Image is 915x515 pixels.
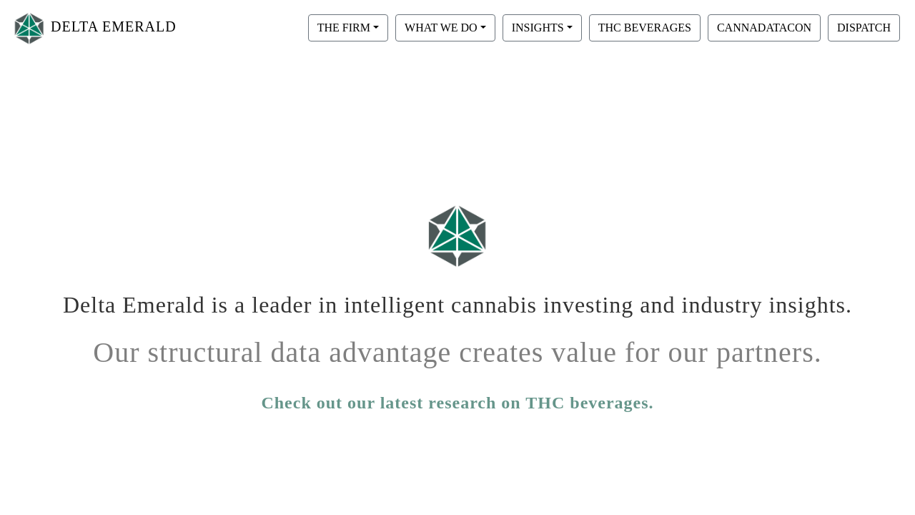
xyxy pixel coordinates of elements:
a: DELTA EMERALD [11,6,177,51]
a: DISPATCH [824,21,904,33]
button: INSIGHTS [503,14,582,41]
button: WHAT WE DO [395,14,495,41]
h1: Our structural data advantage creates value for our partners. [61,325,854,370]
a: Check out our latest research on THC beverages. [261,390,653,416]
a: CANNADATACON [704,21,824,33]
h1: Delta Emerald is a leader in intelligent cannabis investing and industry insights. [61,280,854,318]
button: THE FIRM [308,14,388,41]
button: CANNADATACON [708,14,821,41]
img: Logo [422,198,493,273]
a: THC BEVERAGES [585,21,704,33]
img: Logo [11,9,47,47]
button: THC BEVERAGES [589,14,701,41]
button: DISPATCH [828,14,900,41]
